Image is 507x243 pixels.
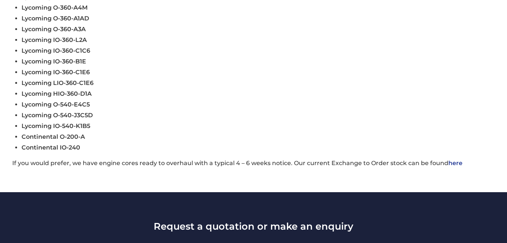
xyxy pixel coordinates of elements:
[22,101,90,108] span: Lycoming O-540-E4C5
[12,220,494,232] h3: Request a quotation or make an enquiry
[22,58,86,65] span: Lycoming IO-360-B1E
[448,160,462,167] a: here
[22,4,88,11] span: Lycoming O-360-A4M
[22,79,94,86] span: Lycoming LIO-360-C1E6
[22,69,90,76] span: Lycoming IO-360-C1E6
[22,122,90,129] span: Lycoming IO-540-K1B5
[22,15,89,22] span: Lycoming O-360-A1AD
[12,159,494,168] p: If you would prefer, we have engine cores ready to overhaul with a typical 4 – 6 weeks notice. Ou...
[22,133,85,140] span: Continental O-200-A
[22,47,90,54] span: Lycoming IO-360-C1C6
[22,112,93,119] span: Lycoming O-540-J3C5D
[22,36,87,43] span: Lycoming IO-360-L2A
[22,26,86,33] span: Lycoming O-360-A3A
[22,144,80,151] span: Continental IO-240
[22,90,92,97] span: Lycoming HIO-360-D1A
